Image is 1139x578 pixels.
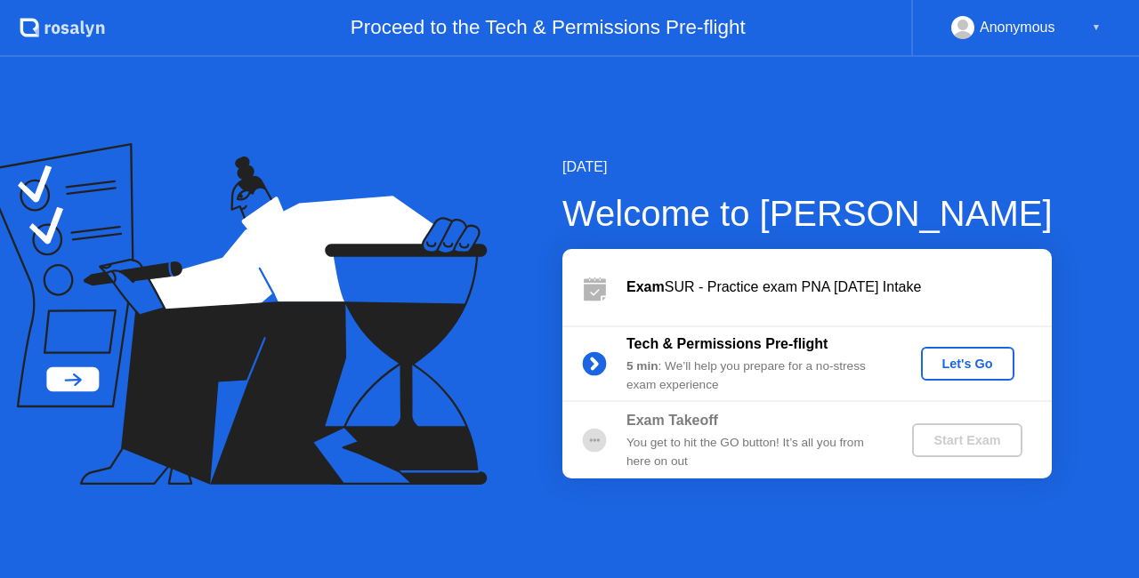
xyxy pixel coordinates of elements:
div: Anonymous [980,16,1055,39]
b: Exam Takeoff [626,413,718,428]
div: ▼ [1092,16,1101,39]
b: Exam [626,279,665,294]
div: Welcome to [PERSON_NAME] [562,187,1053,240]
div: [DATE] [562,157,1053,178]
div: SUR - Practice exam PNA [DATE] Intake [626,277,1052,298]
div: Let's Go [928,357,1007,371]
b: Tech & Permissions Pre-flight [626,336,828,351]
div: : We’ll help you prepare for a no-stress exam experience [626,357,883,394]
button: Let's Go [921,347,1014,381]
div: You get to hit the GO button! It’s all you from here on out [626,434,883,470]
b: 5 min [626,359,658,373]
div: Start Exam [919,433,1014,447]
button: Start Exam [912,423,1022,457]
